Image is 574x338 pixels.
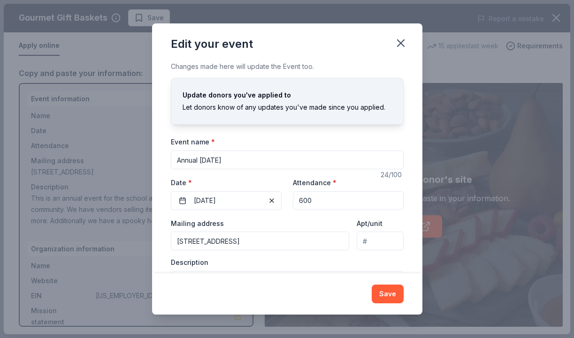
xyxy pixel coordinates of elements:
input: Spring Fundraiser [171,150,404,169]
label: Event name [171,137,215,147]
button: Save [372,285,404,303]
button: [DATE] [171,191,282,210]
textarea: This is an annual event for the school and surrounding community. We have vendors selling items, ... [171,271,404,313]
div: Changes made here will update the Event too. [171,61,404,72]
input: Enter a US address [171,232,350,250]
label: Date [171,178,282,188]
label: Mailing address [171,219,224,228]
label: Attendance [293,178,337,188]
input: # [357,232,403,250]
div: 24 /100 [381,169,404,180]
div: Edit your event [171,37,253,52]
input: 20 [293,191,404,210]
label: Apt/unit [357,219,383,228]
label: Description [171,258,208,267]
div: Update donors you've applied to [183,90,392,101]
div: Let donors know of any updates you've made since you applied. [183,102,392,113]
